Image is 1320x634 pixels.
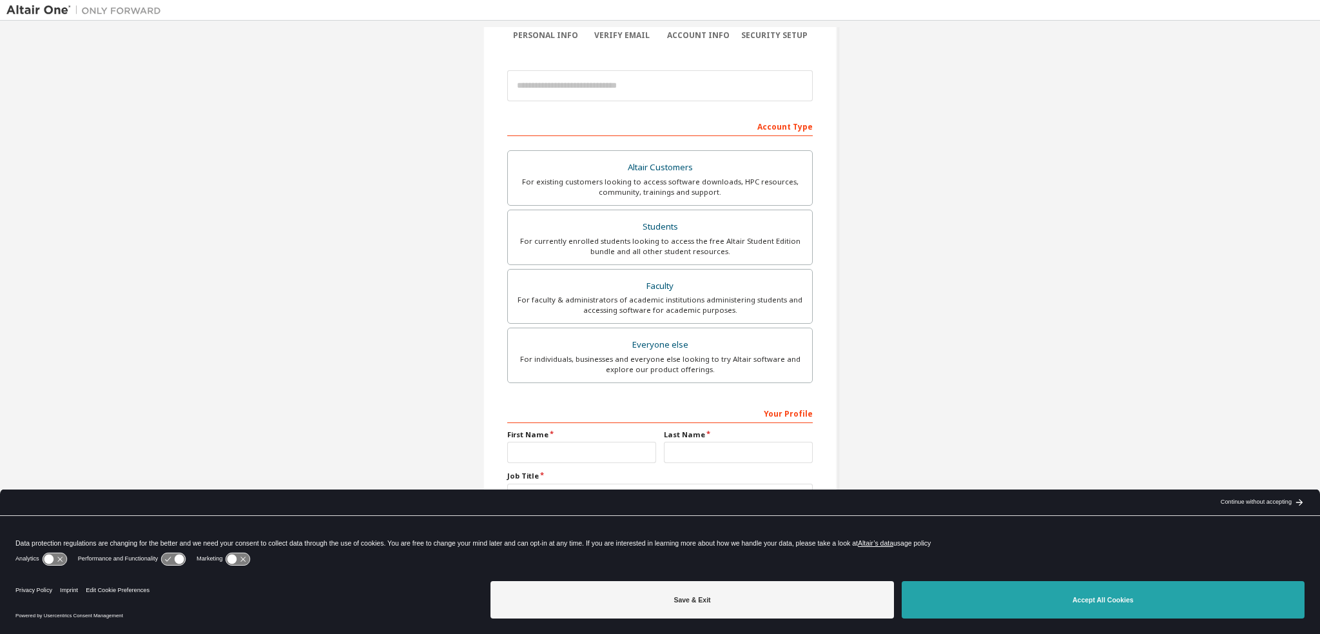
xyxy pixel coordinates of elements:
div: For existing customers looking to access software downloads, HPC resources, community, trainings ... [516,177,804,197]
div: Security Setup [737,30,813,41]
img: Altair One [6,4,168,17]
div: Faculty [516,277,804,295]
div: Account Info [660,30,737,41]
label: First Name [507,430,656,440]
label: Last Name [664,430,813,440]
div: Altair Customers [516,159,804,177]
div: For currently enrolled students looking to access the free Altair Student Edition bundle and all ... [516,236,804,257]
div: Students [516,218,804,236]
div: Personal Info [507,30,584,41]
div: Account Type [507,115,813,136]
div: For faculty & administrators of academic institutions administering students and accessing softwa... [516,295,804,315]
div: For individuals, businesses and everyone else looking to try Altair software and explore our prod... [516,354,804,375]
div: Everyone else [516,336,804,354]
div: Verify Email [584,30,661,41]
label: Job Title [507,471,813,481]
div: Your Profile [507,402,813,423]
